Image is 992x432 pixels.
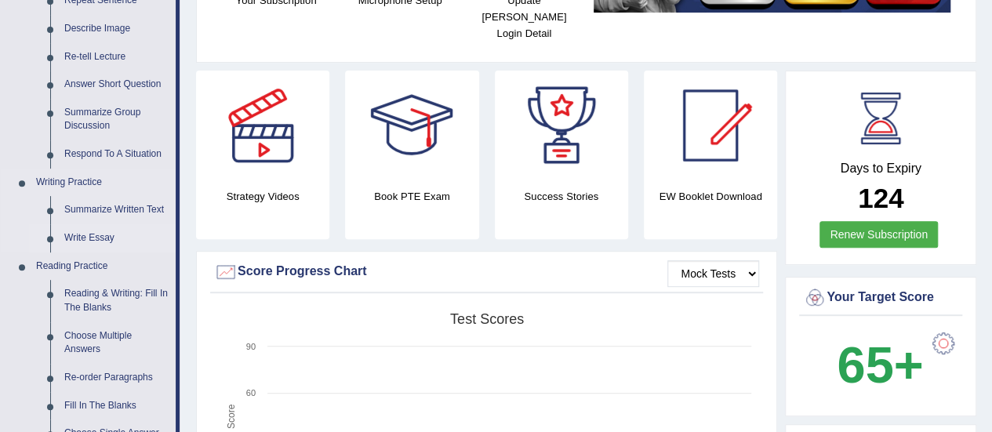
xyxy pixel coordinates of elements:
a: Summarize Written Text [57,196,176,224]
h4: Days to Expiry [803,162,958,176]
a: Write Essay [57,224,176,252]
text: 90 [246,342,256,351]
a: Choose Multiple Answers [57,322,176,364]
a: Re-order Paragraphs [57,364,176,392]
b: 65+ [837,336,923,394]
a: Writing Practice [29,169,176,197]
a: Re-tell Lecture [57,43,176,71]
a: Reading Practice [29,252,176,281]
tspan: Score [226,404,237,429]
a: Fill In The Blanks [57,392,176,420]
a: Renew Subscription [819,221,938,248]
div: Score Progress Chart [214,260,759,284]
a: Reading & Writing: Fill In The Blanks [57,280,176,321]
b: 124 [858,183,903,213]
a: Describe Image [57,15,176,43]
div: Your Target Score [803,286,958,310]
a: Summarize Group Discussion [57,99,176,140]
tspan: Test scores [450,311,524,327]
text: 60 [246,388,256,398]
h4: Success Stories [495,188,628,205]
h4: EW Booklet Download [644,188,777,205]
a: Answer Short Question [57,71,176,99]
h4: Book PTE Exam [345,188,478,205]
a: Respond To A Situation [57,140,176,169]
h4: Strategy Videos [196,188,329,205]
